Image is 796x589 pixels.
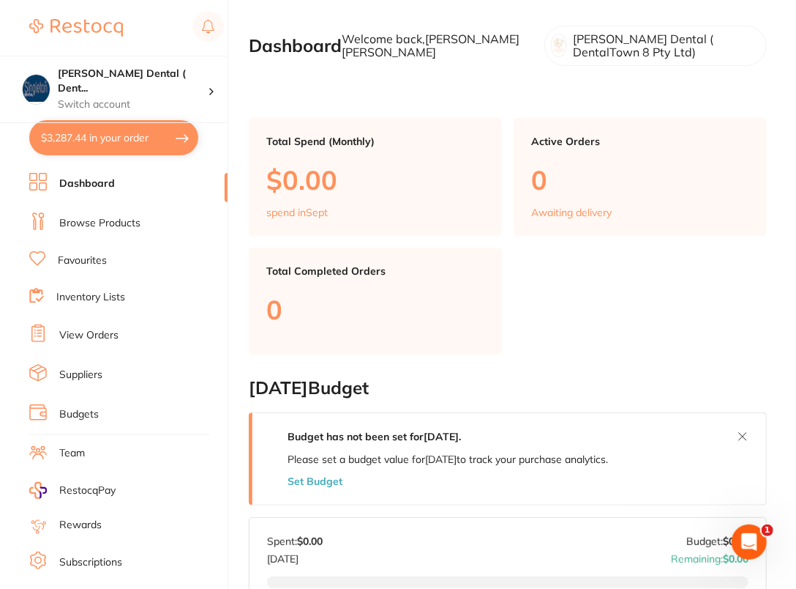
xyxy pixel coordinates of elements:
p: Awaiting delivery [531,207,612,218]
a: Favourites [58,253,107,268]
p: Remaining: [671,547,748,565]
iframe: Intercom live chat [732,525,767,560]
p: Welcome back, [PERSON_NAME] [PERSON_NAME] [342,32,533,59]
p: Active Orders [531,136,749,147]
p: [PERSON_NAME] Dental ( DentalTown 8 Pty Ltd) [573,32,754,59]
a: Browse Products [59,216,140,231]
a: Total Spend (Monthly)$0.00spend inSept [249,118,502,237]
p: Please set a budget value for [DATE] to track your purchase analytics. [288,453,608,464]
h2: Dashboard [249,36,342,56]
a: Rewards [59,518,102,533]
a: RestocqPay [29,482,116,499]
p: Total Completed Orders [266,265,484,277]
p: spend in Sept [266,207,328,218]
button: Set Budget [288,475,342,487]
strong: $0.00 [297,535,323,548]
strong: $0.00 [723,552,748,566]
img: Singleton Dental ( DentalTown 8 Pty Ltd) [23,75,50,102]
p: 0 [531,165,749,195]
img: Restocq Logo [29,19,123,37]
p: $0.00 [266,165,484,195]
button: $3,287.44 in your order [29,120,198,155]
p: Budget: [686,536,748,547]
p: Spent: [267,536,323,547]
img: RestocqPay [29,482,47,499]
h2: [DATE] Budget [249,378,767,399]
a: Suppliers [59,368,102,382]
span: 1 [762,525,773,536]
a: Budgets [59,407,99,422]
a: Dashboard [59,177,115,191]
strong: Budget has not been set for [DATE] . [288,430,461,443]
p: [DATE] [267,547,323,565]
p: 0 [266,294,484,325]
span: RestocqPay [59,484,116,498]
a: Subscriptions [59,555,122,570]
a: Total Completed Orders0 [249,248,502,354]
a: Active Orders0Awaiting delivery [514,118,767,237]
a: Team [59,446,85,461]
a: View Orders [59,328,119,343]
a: Inventory Lists [56,290,125,305]
strong: $0.00 [723,535,748,548]
p: Switch account [58,97,208,112]
h4: Singleton Dental ( DentalTown 8 Pty Ltd) [58,67,208,95]
p: Total Spend (Monthly) [266,136,484,147]
a: Restocq Logo [29,11,123,45]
